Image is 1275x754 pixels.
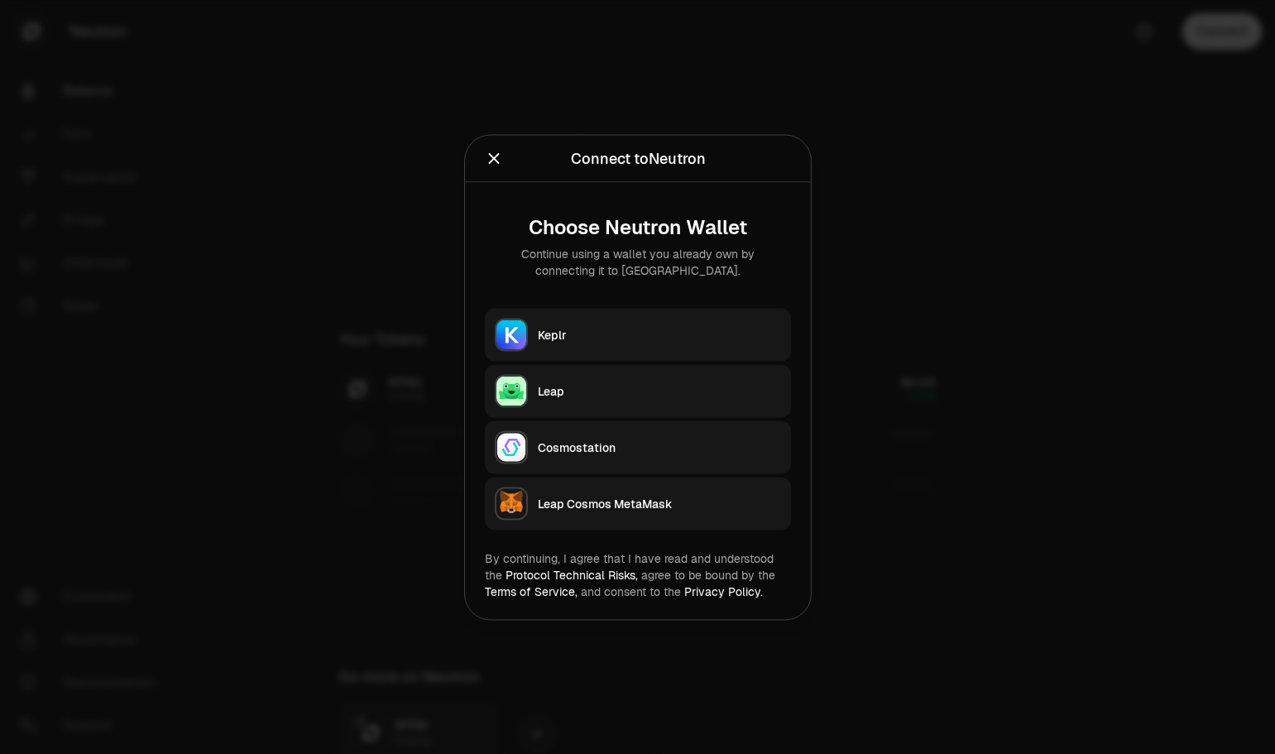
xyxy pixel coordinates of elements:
a: Privacy Policy. [684,584,763,598]
img: Keplr [496,319,526,349]
div: Cosmostation [538,439,781,455]
img: Cosmostation [496,432,526,462]
button: Close [485,146,503,170]
div: Keplr [538,326,781,343]
div: Connect to Neutron [570,146,705,170]
div: Continue using a wallet you already own by connecting it to [GEOGRAPHIC_DATA]. [498,245,778,278]
div: Leap [538,382,781,399]
a: Terms of Service, [485,584,578,598]
div: Leap Cosmos MetaMask [538,495,781,511]
img: Leap [496,376,526,406]
div: Choose Neutron Wallet [498,215,778,238]
a: Protocol Technical Risks, [506,567,638,582]
img: Leap Cosmos MetaMask [496,488,526,518]
button: KeplrKeplr [485,308,791,361]
button: Leap Cosmos MetaMaskLeap Cosmos MetaMask [485,477,791,530]
button: LeapLeap [485,364,791,417]
button: CosmostationCosmostation [485,420,791,473]
div: By continuing, I agree that I have read and understood the agree to be bound by the and consent t... [485,550,791,599]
